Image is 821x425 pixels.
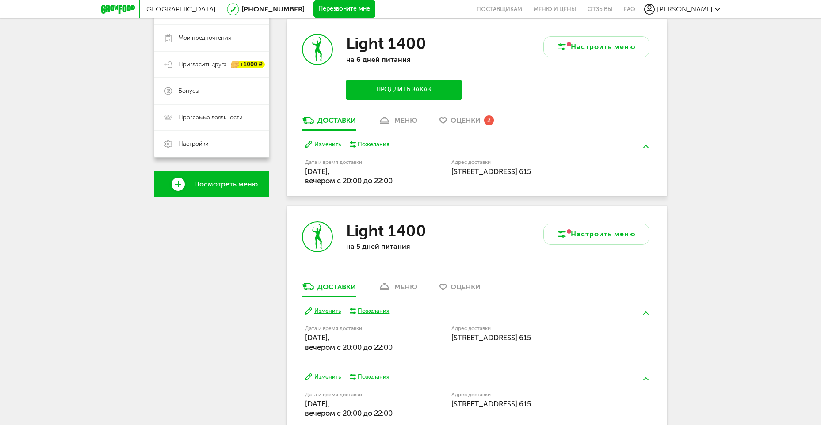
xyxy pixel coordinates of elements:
div: Доставки [317,283,356,291]
span: [STREET_ADDRESS] 615 [451,333,531,342]
p: на 5 дней питания [346,242,461,250]
span: Оценки [451,116,481,125]
button: Пожелания [350,373,390,381]
span: Настройки [179,140,209,148]
span: Бонусы [179,87,199,95]
a: Настройки [154,131,269,157]
div: меню [394,116,417,125]
label: Адрес доставки [451,326,616,331]
img: arrow-up-green.5eb5f82.svg [643,145,649,148]
span: Посмотреть меню [194,180,258,188]
a: Доставки [298,282,360,296]
span: [DATE], вечером c 20:00 до 22:00 [305,399,393,417]
div: Доставки [317,116,356,125]
a: Оценки 2 [435,116,498,130]
button: Пожелания [350,140,390,148]
a: Доставки [298,116,360,130]
div: 2 [484,115,494,125]
label: Адрес доставки [451,392,616,397]
div: Пожелания [358,140,389,148]
label: Дата и время доставки [305,160,406,165]
div: меню [394,283,417,291]
span: [PERSON_NAME] [657,5,713,13]
span: Пригласить друга [179,61,227,68]
button: Изменить [305,373,341,381]
button: Изменить [305,140,341,149]
label: Дата и время доставки [305,392,406,397]
img: arrow-up-green.5eb5f82.svg [643,311,649,315]
button: Изменить [305,307,341,315]
label: Адрес доставки [451,160,616,165]
span: Мои предпочтения [179,34,231,42]
span: [DATE], вечером c 20:00 до 22:00 [305,167,393,185]
a: Бонусы [154,78,269,104]
span: [STREET_ADDRESS] 615 [451,399,531,408]
button: Настроить меню [543,224,649,245]
button: Продлить заказ [346,80,461,100]
span: [GEOGRAPHIC_DATA] [144,5,216,13]
p: на 6 дней питания [346,55,461,64]
h3: Light 1400 [346,34,426,53]
a: меню [374,116,422,130]
div: +1000 ₽ [231,61,265,68]
button: Пожелания [350,307,390,315]
span: Программа лояльности [179,114,243,121]
a: меню [374,282,422,296]
h3: Light 1400 [346,221,426,240]
button: Перезвоните мне [313,0,375,18]
span: Оценки [451,283,481,291]
label: Дата и время доставки [305,326,406,331]
div: Пожелания [358,373,389,381]
a: Мои предпочтения [154,25,269,51]
a: [PHONE_NUMBER] [241,5,305,13]
a: Оценки [435,282,485,296]
a: Пригласить друга +1000 ₽ [154,51,269,78]
span: [STREET_ADDRESS] 615 [451,167,531,176]
a: Программа лояльности [154,104,269,131]
div: Пожелания [358,307,389,315]
span: [DATE], вечером c 20:00 до 22:00 [305,333,393,351]
button: Настроить меню [543,36,649,57]
a: Посмотреть меню [154,171,269,197]
img: arrow-up-green.5eb5f82.svg [643,377,649,380]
